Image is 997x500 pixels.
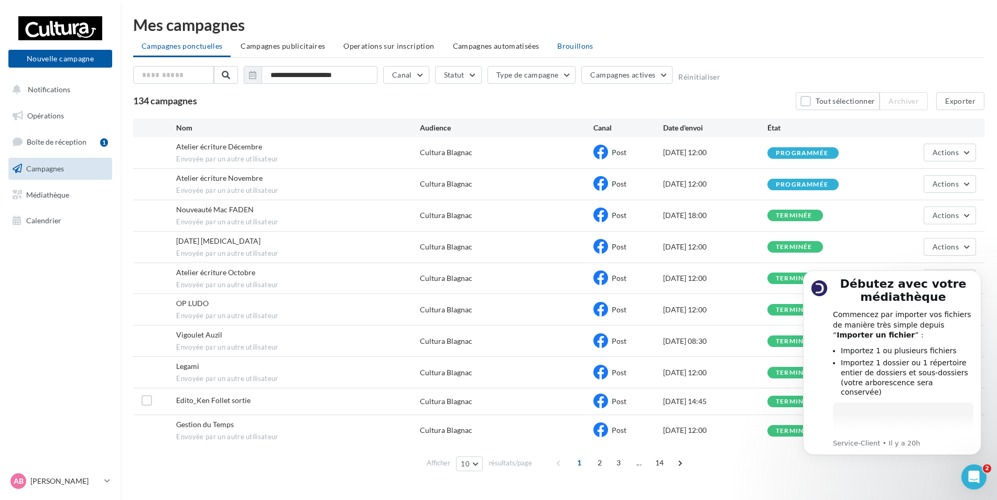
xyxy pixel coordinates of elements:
div: Cultura Blagnac [420,273,472,284]
span: Post [612,179,626,188]
span: Notifications [28,85,70,94]
span: Post [612,305,626,314]
button: Canal [383,66,429,84]
div: Audience [420,123,594,133]
button: Nouvelle campagne [8,50,112,68]
span: Campagnes actives [590,70,655,79]
div: terminée [776,244,812,251]
div: [DATE] 18:00 [663,210,767,221]
div: terminée [776,212,812,219]
p: [PERSON_NAME] [30,476,100,486]
button: Actions [924,175,976,193]
span: 134 campagnes [133,95,197,106]
span: Post [612,274,626,282]
span: Calendrier [26,216,61,225]
span: Atelier écriture Décembre [176,142,262,151]
span: Nouveauté Mac FADEN [176,205,254,214]
span: Boîte de réception [27,137,86,146]
span: Post [612,368,626,377]
span: Atelier écriture Novembre [176,173,263,182]
button: Exporter [936,92,984,110]
span: Post [612,426,626,434]
button: Actions [924,238,976,256]
button: Réinitialiser [678,73,720,81]
a: Médiathèque [6,184,114,206]
button: Type de campagne [487,66,576,84]
div: Cultura Blagnac [420,305,472,315]
span: Envoyée par un autre utilisateur [176,280,419,290]
div: Mes campagnes [133,17,984,32]
div: [DATE] 12:00 [663,242,767,252]
span: Afficher [427,458,450,468]
div: [DATE] 12:00 [663,367,767,378]
span: Actions [933,179,959,188]
span: Post [612,397,626,406]
span: 2 [591,454,608,471]
span: Campagnes publicitaires [241,41,325,50]
button: 10 [456,456,483,471]
div: Cultura Blagnac [420,242,472,252]
span: Envoyée par un autre utilisateur [176,249,419,258]
span: Post [612,336,626,345]
span: Operations sur inscription [343,41,434,50]
div: terminée [776,307,812,313]
span: Actions [933,242,959,251]
div: [DATE] 12:00 [663,425,767,436]
button: Actions [924,144,976,161]
div: [DATE] 12:00 [663,147,767,158]
div: [DATE] 12:00 [663,305,767,315]
div: Cultura Blagnac [420,425,472,436]
a: Boîte de réception1 [6,131,114,153]
span: 1 [571,454,588,471]
a: Opérations [6,105,114,127]
button: Archiver [880,92,928,110]
div: Cultura Blagnac [420,179,472,189]
span: Actions [933,148,959,157]
span: Envoyée par un autre utilisateur [176,155,419,164]
div: terminée [776,369,812,376]
iframe: Intercom notifications message [787,257,997,495]
span: 3 [610,454,627,471]
a: AB [PERSON_NAME] [8,471,112,491]
div: Cultura Blagnac [420,367,472,378]
span: OP LUDO [176,299,209,308]
a: Calendrier [6,210,114,232]
span: ... [631,454,647,471]
a: Campagnes [6,158,114,180]
span: Envoyée par un autre utilisateur [176,186,419,195]
div: Nom [176,123,419,133]
span: Halloween PCE [176,236,261,245]
span: Vigoulet Auzil [176,330,222,339]
button: Notifications [6,79,110,101]
span: Brouillons [557,41,593,50]
span: Envoyée par un autre utilisateur [176,311,419,321]
span: Médiathèque [26,190,69,199]
span: Campagnes [26,164,64,173]
span: Envoyée par un autre utilisateur [176,218,419,227]
span: Envoyée par un autre utilisateur [176,374,419,384]
div: Cultura Blagnac [420,147,472,158]
div: 1 [100,138,108,147]
span: 10 [461,460,470,468]
div: programmée [776,150,828,157]
span: Campagnes automatisées [453,41,539,50]
div: Canal [593,123,663,133]
span: 14 [651,454,668,471]
span: Atelier écriture Octobre [176,268,255,277]
span: Opérations [27,111,64,120]
span: résultats/page [489,458,532,468]
div: État [767,123,872,133]
span: Post [612,242,626,251]
span: 2 [983,464,991,473]
button: Statut [435,66,482,84]
button: Actions [924,206,976,224]
iframe: Intercom live chat [961,464,987,490]
span: Post [612,211,626,220]
div: terminée [776,428,812,434]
